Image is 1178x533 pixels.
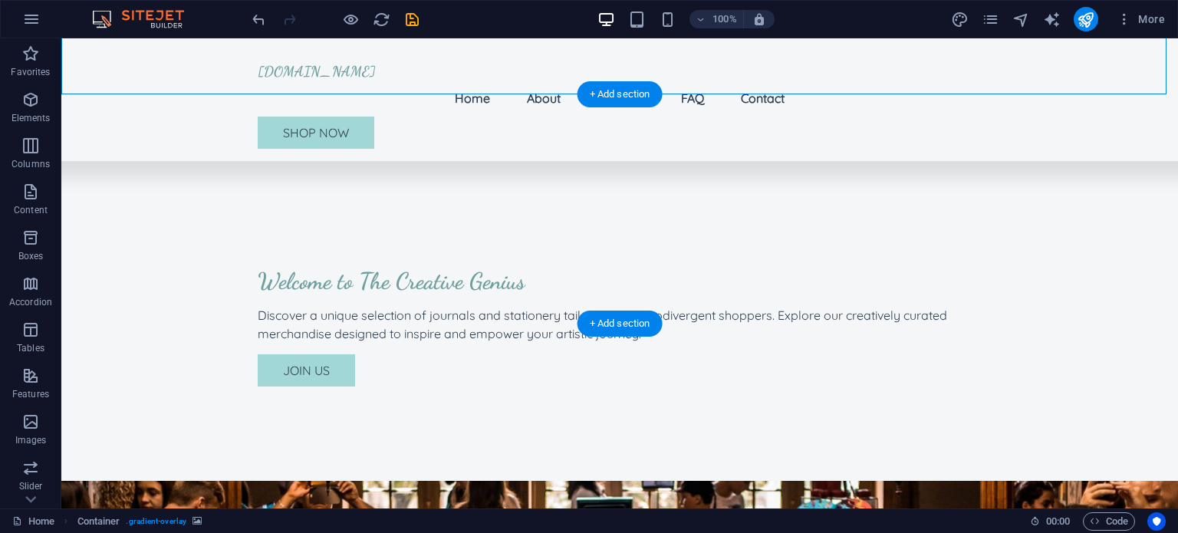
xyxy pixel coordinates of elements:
[12,388,49,400] p: Features
[1074,7,1098,31] button: publish
[18,250,44,262] p: Boxes
[12,112,51,124] p: Elements
[1090,512,1128,531] span: Code
[1083,512,1135,531] button: Code
[403,10,421,28] button: save
[1012,10,1031,28] button: navigator
[1043,10,1061,28] button: text_generator
[372,10,390,28] button: reload
[1147,512,1166,531] button: Usercentrics
[982,10,1000,28] button: pages
[77,512,202,531] nav: breadcrumb
[9,296,52,308] p: Accordion
[403,11,421,28] i: Save (Ctrl+S)
[1057,515,1059,527] span: :
[11,66,50,78] p: Favorites
[689,10,744,28] button: 100%
[250,11,268,28] i: Undo: Change image (Ctrl+Z)
[1111,7,1171,31] button: More
[15,434,47,446] p: Images
[1030,512,1071,531] h6: Session time
[341,10,360,28] button: Click here to leave preview mode and continue editing
[577,81,663,107] div: + Add section
[951,10,969,28] button: design
[373,11,390,28] i: Reload page
[1046,512,1070,531] span: 00 00
[19,480,43,492] p: Slider
[712,10,737,28] h6: 100%
[577,311,663,337] div: + Add section
[77,512,120,531] span: Click to select. Double-click to edit
[249,10,268,28] button: undo
[1043,11,1061,28] i: AI Writer
[192,517,202,525] i: This element contains a background
[12,158,50,170] p: Columns
[126,512,186,531] span: . gradient-overlay
[1012,11,1030,28] i: Navigator
[951,11,969,28] i: Design (Ctrl+Alt+Y)
[17,342,44,354] p: Tables
[12,512,54,531] a: Click to cancel selection. Double-click to open Pages
[88,10,203,28] img: Editor Logo
[14,204,48,216] p: Content
[982,11,999,28] i: Pages (Ctrl+Alt+S)
[752,12,766,26] i: On resize automatically adjust zoom level to fit chosen device.
[1117,12,1165,27] span: More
